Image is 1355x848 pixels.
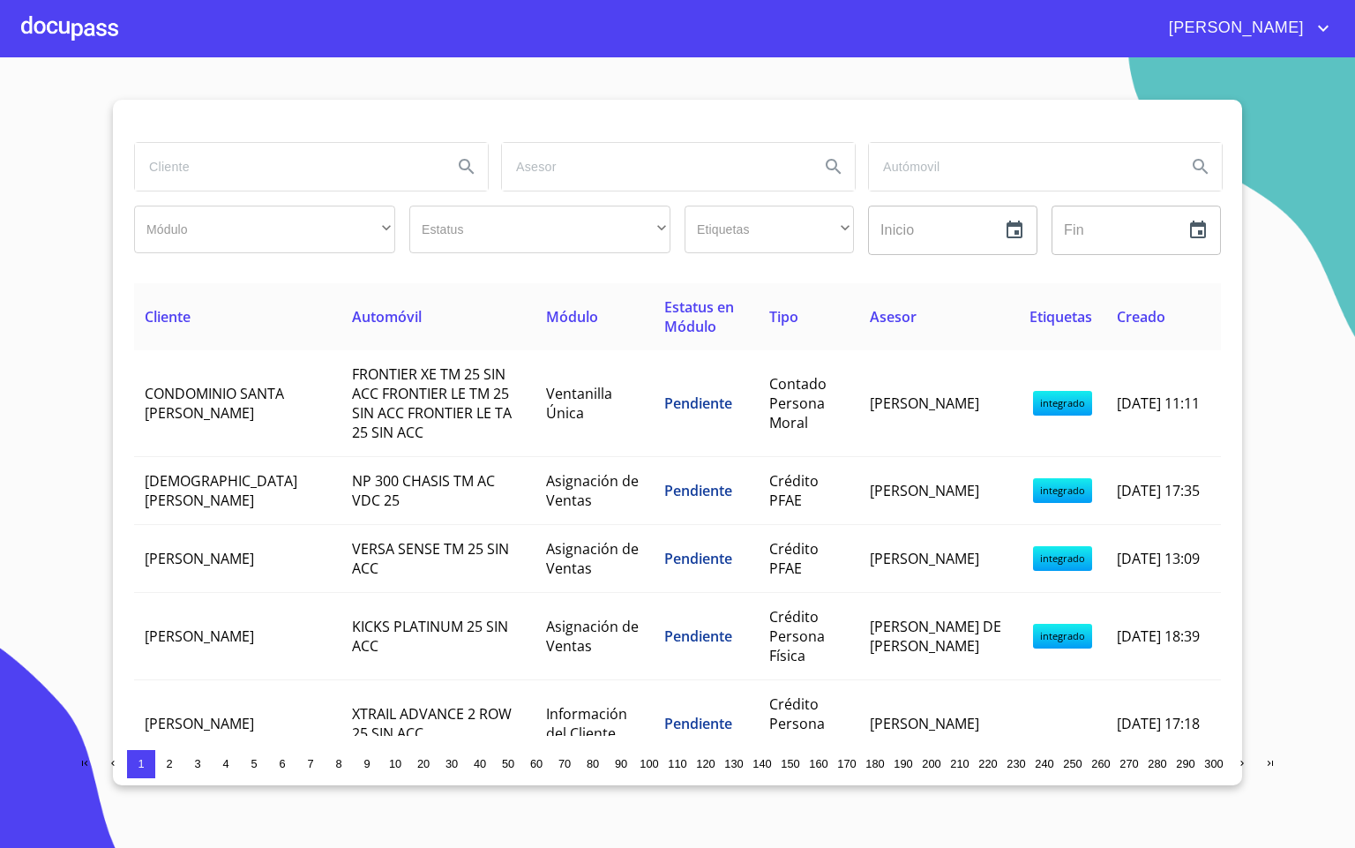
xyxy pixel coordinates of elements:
[352,539,509,578] span: VERSA SENSE TM 25 SIN ACC
[1059,750,1087,778] button: 250
[607,750,635,778] button: 90
[1033,478,1092,503] span: integrado
[445,146,488,188] button: Search
[587,757,599,770] span: 80
[889,750,917,778] button: 190
[696,757,715,770] span: 120
[155,750,183,778] button: 2
[417,757,430,770] span: 20
[352,364,512,442] span: FRONTIER XE TM 25 SIN ACC FRONTIER LE TM 25 SIN ACC FRONTIER LE TA 25 SIN ACC
[135,143,438,191] input: search
[502,143,805,191] input: search
[145,471,297,510] span: [DEMOGRAPHIC_DATA][PERSON_NAME]
[1148,757,1166,770] span: 280
[946,750,974,778] button: 210
[194,757,200,770] span: 3
[166,757,172,770] span: 2
[1179,146,1222,188] button: Search
[769,607,825,665] span: Crédito Persona Física
[438,750,466,778] button: 30
[635,750,663,778] button: 100
[1091,757,1110,770] span: 260
[183,750,212,778] button: 3
[579,750,607,778] button: 80
[307,757,313,770] span: 7
[466,750,494,778] button: 40
[724,757,743,770] span: 130
[776,750,805,778] button: 150
[251,757,257,770] span: 5
[812,146,855,188] button: Search
[837,757,856,770] span: 170
[494,750,522,778] button: 50
[1030,750,1059,778] button: 240
[389,757,401,770] span: 10
[1117,549,1200,568] span: [DATE] 13:09
[546,617,639,656] span: Asignación de Ventas
[134,206,395,253] div: ​
[922,757,940,770] span: 200
[950,757,969,770] span: 210
[1204,757,1223,770] span: 300
[917,750,946,778] button: 200
[615,757,627,770] span: 90
[974,750,1002,778] button: 220
[1033,391,1092,416] span: integrado
[769,307,798,326] span: Tipo
[809,757,827,770] span: 160
[720,750,748,778] button: 130
[870,549,979,568] span: [PERSON_NAME]
[558,757,571,770] span: 70
[1029,307,1092,326] span: Etiquetas
[502,757,514,770] span: 50
[145,627,254,646] span: [PERSON_NAME]
[212,750,240,778] button: 4
[870,307,917,326] span: Asesor
[685,206,854,253] div: ​
[550,750,579,778] button: 70
[1033,624,1092,649] span: integrado
[546,704,627,743] span: Información del Cliente
[325,750,353,778] button: 8
[692,750,720,778] button: 120
[664,297,734,336] span: Estatus en Módulo
[409,750,438,778] button: 20
[664,714,732,733] span: Pendiente
[865,757,884,770] span: 180
[664,481,732,500] span: Pendiente
[870,481,979,500] span: [PERSON_NAME]
[664,549,732,568] span: Pendiente
[1143,750,1172,778] button: 280
[145,549,254,568] span: [PERSON_NAME]
[748,750,776,778] button: 140
[870,617,1001,656] span: [PERSON_NAME] DE [PERSON_NAME]
[1176,757,1194,770] span: 290
[769,539,819,578] span: Crédito PFAE
[833,750,861,778] button: 170
[1035,757,1053,770] span: 240
[352,471,495,510] span: NP 300 CHASIS TM AC VDC 25
[409,206,670,253] div: ​
[279,757,285,770] span: 6
[145,384,284,423] span: CONDOMINIO SANTA [PERSON_NAME]
[352,307,422,326] span: Automóvil
[546,471,639,510] span: Asignación de Ventas
[861,750,889,778] button: 180
[335,757,341,770] span: 8
[1117,481,1200,500] span: [DATE] 17:35
[530,757,543,770] span: 60
[1063,757,1082,770] span: 250
[1119,757,1138,770] span: 270
[522,750,550,778] button: 60
[870,394,979,413] span: [PERSON_NAME]
[353,750,381,778] button: 9
[222,757,228,770] span: 4
[769,471,819,510] span: Crédito PFAE
[1156,14,1334,42] button: account of current user
[663,750,692,778] button: 110
[546,539,639,578] span: Asignación de Ventas
[1117,307,1165,326] span: Creado
[138,757,144,770] span: 1
[1200,750,1228,778] button: 300
[268,750,296,778] button: 6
